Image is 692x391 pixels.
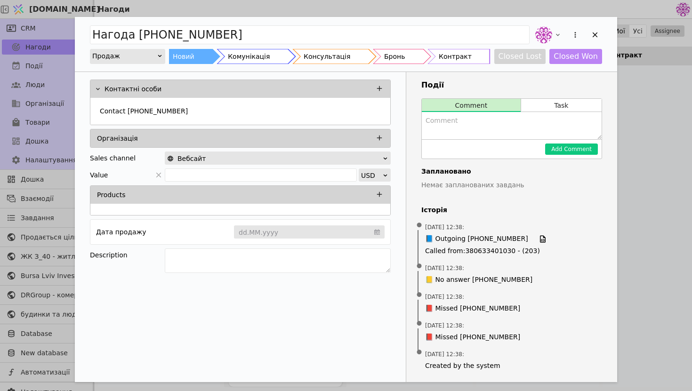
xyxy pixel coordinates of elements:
div: USD [361,169,382,182]
div: Новий [173,49,194,64]
button: Closed Won [549,49,602,64]
div: Description [90,248,165,262]
button: Task [521,99,602,112]
p: Немає запланованих завдань [421,180,602,190]
p: Contact [PHONE_NUMBER] [100,106,188,116]
span: Вебсайт [177,152,206,165]
svg: calendar [374,227,380,237]
span: 📕 Missed [PHONE_NUMBER] [425,332,520,342]
span: • [415,312,424,336]
h3: Події [421,80,602,91]
span: [DATE] 12:38 : [425,321,464,330]
div: Бронь [384,49,405,64]
button: Add Comment [545,144,598,155]
p: Організація [97,134,138,144]
div: Контракт [439,49,472,64]
h4: Заплановано [421,167,602,176]
span: • [415,255,424,279]
p: Контактні особи [105,84,161,94]
span: 📕 Missed [PHONE_NUMBER] [425,303,520,313]
p: Products [97,190,125,200]
span: Called from : 380633401030 - (203) [425,246,598,256]
div: Дата продажу [96,225,146,239]
span: • [415,283,424,307]
div: Консультація [304,49,350,64]
span: Created by the system [425,361,598,371]
span: 📘 Outgoing [PHONE_NUMBER] [425,234,528,244]
span: [DATE] 12:38 : [425,223,464,231]
span: [DATE] 12:38 : [425,293,464,301]
span: 📒 No answer [PHONE_NUMBER] [425,275,532,285]
div: Продаж [92,49,157,63]
button: Closed Lost [494,49,546,64]
span: Value [90,168,108,182]
span: [DATE] 12:38 : [425,350,464,359]
img: de [535,26,552,43]
span: [DATE] 12:38 : [425,264,464,272]
div: Комунікація [228,49,270,64]
div: Add Opportunity [75,17,617,382]
div: Sales channel [90,152,136,165]
h4: Історія [421,205,602,215]
img: online-store.svg [167,155,174,162]
button: Comment [422,99,521,112]
span: • [415,214,424,238]
span: • [415,341,424,365]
